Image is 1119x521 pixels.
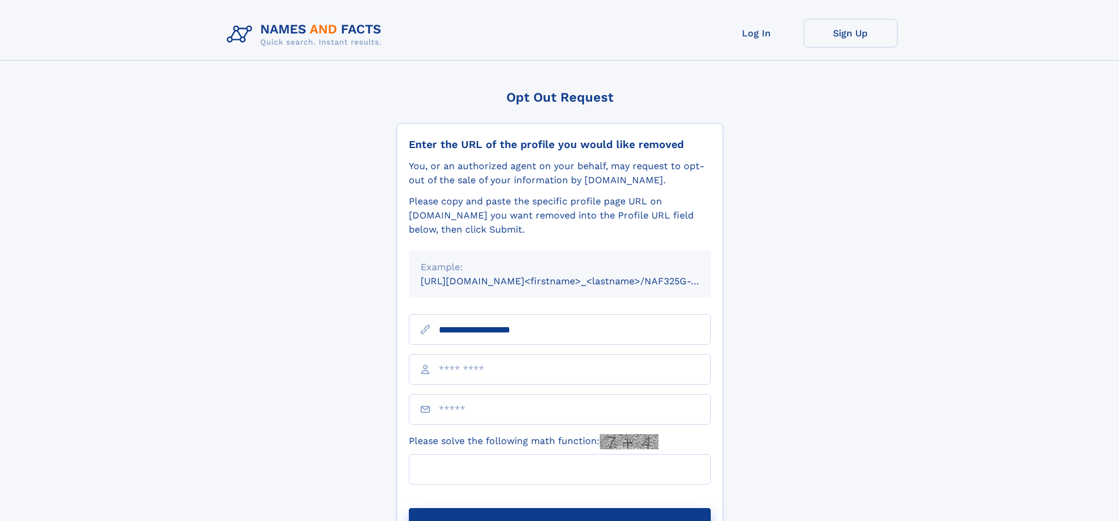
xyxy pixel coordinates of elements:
div: Enter the URL of the profile you would like removed [409,138,711,151]
a: Sign Up [804,19,898,48]
a: Log In [710,19,804,48]
div: Please copy and paste the specific profile page URL on [DOMAIN_NAME] you want removed into the Pr... [409,194,711,237]
div: Example: [421,260,699,274]
div: You, or an authorized agent on your behalf, may request to opt-out of the sale of your informatio... [409,159,711,187]
img: Logo Names and Facts [222,19,391,51]
div: Opt Out Request [396,90,723,105]
label: Please solve the following math function: [409,434,658,449]
small: [URL][DOMAIN_NAME]<firstname>_<lastname>/NAF325G-xxxxxxxx [421,275,733,287]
